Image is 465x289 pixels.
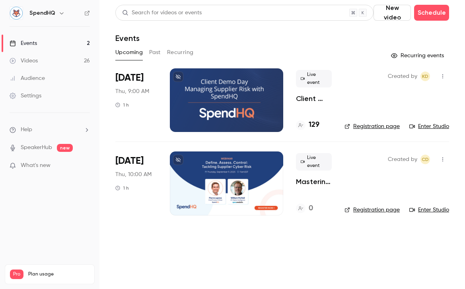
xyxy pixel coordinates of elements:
[10,92,41,100] div: Settings
[10,74,45,82] div: Audience
[115,68,157,132] div: Aug 28 Thu, 10:00 AM (America/New York)
[80,162,90,169] iframe: Noticeable Trigger
[344,122,400,130] a: Registration page
[388,155,417,164] span: Created by
[344,206,400,214] a: Registration page
[309,120,319,130] h4: 129
[10,39,37,47] div: Events
[296,94,332,103] a: Client Demo Day: Managing Supplier Risk with SpendHQ
[115,185,129,191] div: 1 h
[296,70,332,87] span: Live event
[10,270,23,279] span: Pro
[296,203,313,214] a: 0
[420,72,430,81] span: Kelly Divine
[21,126,32,134] span: Help
[10,57,38,65] div: Videos
[409,206,449,214] a: Enter Studio
[115,155,144,167] span: [DATE]
[28,271,89,277] span: Plan usage
[149,46,161,59] button: Past
[115,72,144,84] span: [DATE]
[115,102,129,108] div: 1 h
[29,9,55,17] h6: SpendHQ
[21,161,51,170] span: What's new
[420,155,430,164] span: Colin Daymude
[387,49,449,62] button: Recurring events
[115,46,143,59] button: Upcoming
[374,5,411,21] button: New video
[422,155,429,164] span: CD
[10,7,23,19] img: SpendHQ
[309,203,313,214] h4: 0
[115,87,149,95] span: Thu, 9:00 AM
[57,144,73,152] span: new
[296,120,319,130] a: 129
[422,72,428,81] span: KD
[115,151,157,215] div: Sep 11 Thu, 11:00 AM (America/New York)
[115,171,152,178] span: Thu, 10:00 AM
[10,126,90,134] li: help-dropdown-opener
[296,177,332,186] a: Mastering Supplier Cyber Risk: From Uncertainty to Action
[388,72,417,81] span: Created by
[414,5,449,21] button: Schedule
[296,153,332,171] span: Live event
[21,144,52,152] a: SpeakerHub
[115,33,140,43] h1: Events
[409,122,449,130] a: Enter Studio
[167,46,194,59] button: Recurring
[122,9,202,17] div: Search for videos or events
